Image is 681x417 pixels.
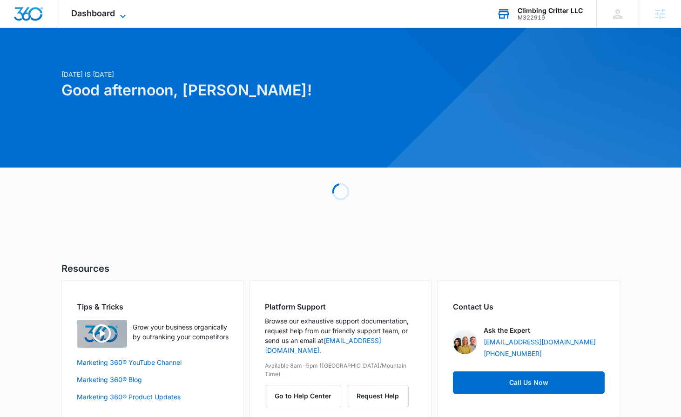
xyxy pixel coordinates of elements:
span: Dashboard [71,8,115,18]
h1: Good afternoon, [PERSON_NAME]! [61,79,430,101]
h2: Contact Us [453,301,605,312]
div: account name [518,7,583,14]
div: Domain: [DOMAIN_NAME] [24,24,102,32]
a: Marketing 360® Product Updates [77,392,229,402]
a: Call Us Now [453,371,605,394]
div: v 4.0.25 [26,15,46,22]
img: tab_domain_overview_orange.svg [25,54,33,61]
a: Marketing 360® Blog [77,375,229,384]
h2: Platform Support [265,301,417,312]
h2: Tips & Tricks [77,301,229,312]
img: logo_orange.svg [15,15,22,22]
p: Available 8am-5pm ([GEOGRAPHIC_DATA]/Mountain Time) [265,362,417,378]
a: Marketing 360® YouTube Channel [77,357,229,367]
div: Domain Overview [35,55,83,61]
p: [DATE] is [DATE] [61,69,430,79]
img: website_grey.svg [15,24,22,32]
div: account id [518,14,583,21]
p: Ask the Expert [484,325,530,335]
img: Quick Overview Video [77,320,127,348]
button: Go to Help Center [265,385,341,407]
a: [EMAIL_ADDRESS][DOMAIN_NAME] [484,337,596,347]
img: Ask the Expert [453,330,477,354]
img: tab_keywords_by_traffic_grey.svg [93,54,100,61]
p: Browse our exhaustive support documentation, request help from our friendly support team, or send... [265,316,417,355]
p: Grow your business organically by outranking your competitors [133,322,229,342]
div: Keywords by Traffic [103,55,157,61]
a: Go to Help Center [265,392,347,400]
a: [PHONE_NUMBER] [484,349,542,358]
button: Request Help [347,385,409,407]
a: Request Help [347,392,409,400]
h5: Resources [61,262,620,276]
